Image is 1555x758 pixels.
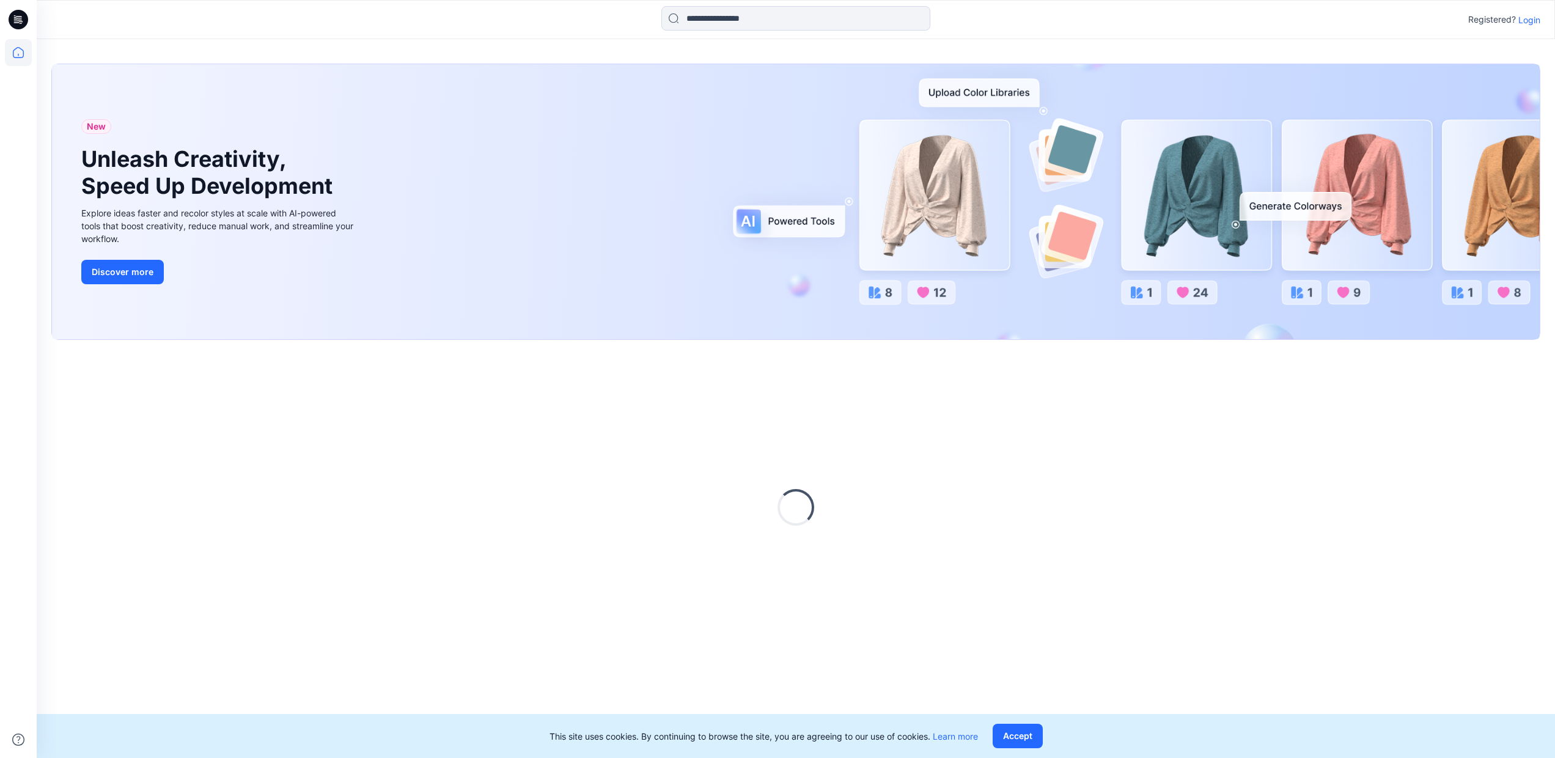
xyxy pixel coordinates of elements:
[550,730,978,743] p: This site uses cookies. By continuing to browse the site, you are agreeing to our use of cookies.
[933,731,978,741] a: Learn more
[1468,12,1516,27] p: Registered?
[993,724,1043,748] button: Accept
[81,260,356,284] a: Discover more
[81,260,164,284] button: Discover more
[81,146,338,199] h1: Unleash Creativity, Speed Up Development
[87,119,106,134] span: New
[1518,13,1540,26] p: Login
[81,207,356,245] div: Explore ideas faster and recolor styles at scale with AI-powered tools that boost creativity, red...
